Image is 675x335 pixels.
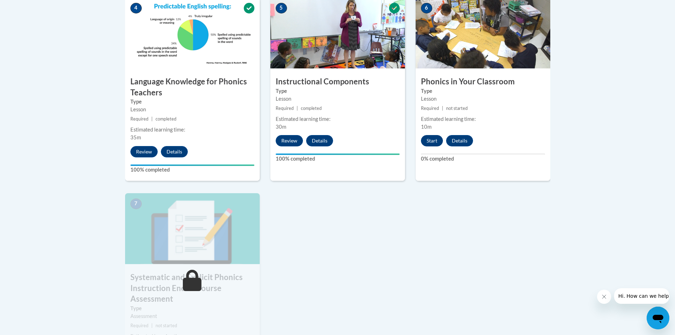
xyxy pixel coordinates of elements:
span: Required [130,116,148,122]
span: Required [276,106,294,111]
span: 7 [130,199,142,209]
h3: Instructional Components [270,76,405,87]
span: completed [301,106,322,111]
span: 5 [276,3,287,13]
span: not started [156,323,177,328]
button: Details [306,135,333,146]
span: 6 [421,3,432,13]
div: Assessment [130,312,254,320]
iframe: Close message [597,290,611,304]
label: Type [421,87,545,95]
iframe: Message from company [614,288,669,304]
h3: Systematic and Explicit Phonics Instruction End of Course Assessment [125,272,260,305]
div: Lesson [276,95,400,103]
span: | [151,323,153,328]
span: Required [421,106,439,111]
div: Estimated learning time: [276,115,400,123]
label: 100% completed [276,155,400,163]
div: Lesson [421,95,545,103]
iframe: Button to launch messaging window [647,307,669,329]
button: Details [161,146,188,157]
span: Required [130,323,148,328]
button: Review [276,135,303,146]
span: not started [446,106,468,111]
span: | [297,106,298,111]
label: 100% completed [130,166,254,174]
div: Estimated learning time: [421,115,545,123]
span: 35m [130,134,141,140]
label: Type [130,98,254,106]
span: Hi. How can we help? [4,5,57,11]
h3: Phonics in Your Classroom [416,76,550,87]
div: Your progress [276,153,400,155]
button: Start [421,135,443,146]
span: | [151,116,153,122]
button: Review [130,146,158,157]
label: 0% completed [421,155,545,163]
button: Details [446,135,473,146]
h3: Language Knowledge for Phonics Teachers [125,76,260,98]
label: Type [276,87,400,95]
span: completed [156,116,176,122]
div: Lesson [130,106,254,113]
label: Type [130,305,254,312]
span: 30m [276,124,286,130]
img: Course Image [125,193,260,264]
span: 10m [421,124,432,130]
span: | [442,106,443,111]
div: Estimated learning time: [130,126,254,134]
span: 4 [130,3,142,13]
div: Your progress [130,164,254,166]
